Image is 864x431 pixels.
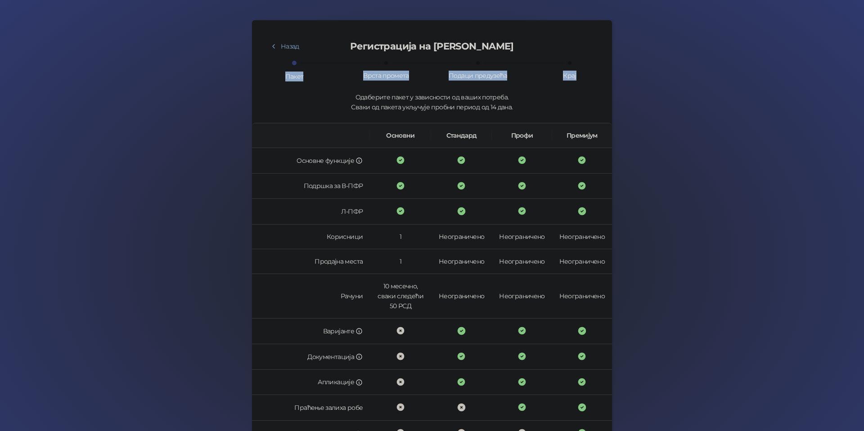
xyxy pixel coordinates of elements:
[492,123,552,148] th: Профи
[252,148,370,174] td: Основне функције
[431,274,492,319] td: Неограничено
[285,72,304,81] div: Пакет
[252,344,370,370] td: Документација
[431,224,492,249] td: Неограничено
[370,249,431,274] td: 1
[252,274,370,319] td: Рачуни
[431,249,492,274] td: Неограничено
[263,39,306,54] button: Назад
[252,224,370,249] td: Корисници
[449,71,507,81] div: Подаци предузећа
[563,71,576,81] div: Крај
[552,274,612,319] td: Неограничено
[552,224,612,249] td: Неограничено
[370,224,431,249] td: 1
[552,123,612,148] th: Премијум
[363,71,409,81] div: Врста промета
[252,370,370,395] td: Апликације
[263,92,601,112] div: Одаберите пакет у зависности од ваших потреба. Сваки од пакета укључује пробни период од 14 дана.
[252,319,370,344] td: Варијанте
[370,123,431,148] th: Основни
[252,249,370,274] td: Продајна места
[252,395,370,421] td: Праћење залиха робе
[431,123,492,148] th: Стандард
[330,39,533,54] h2: Регистрација на [PERSON_NAME]
[552,249,612,274] td: Неограничено
[252,199,370,224] td: Л-ПФР
[370,274,431,319] td: 10 месечно, сваки следећи 50 РСД
[492,224,552,249] td: Неограничено
[492,274,552,319] td: Неограничено
[492,249,552,274] td: Неограничено
[252,174,370,199] td: Подршка за В-ПФР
